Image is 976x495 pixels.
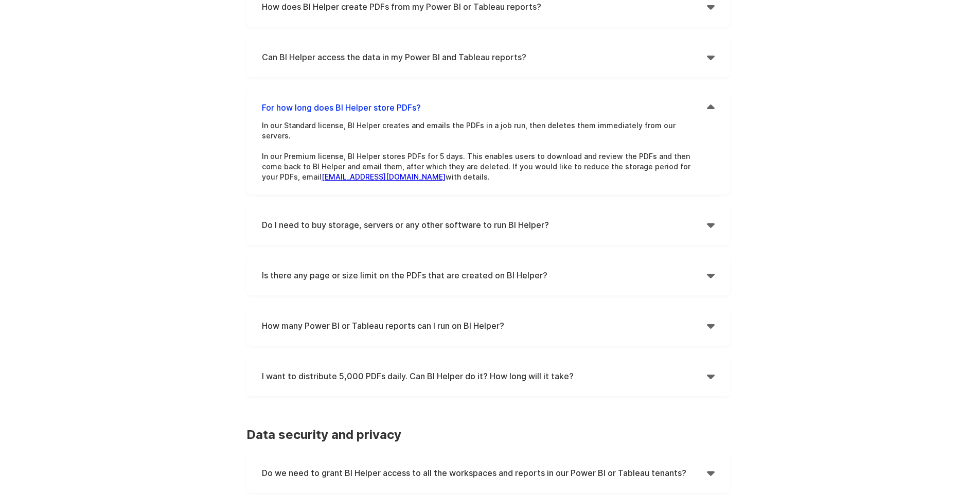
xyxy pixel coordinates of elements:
h4: How many Power BI or Tableau reports can I run on BI Helper? [262,318,707,333]
h3: Data security and privacy [246,427,730,443]
div:  [707,318,715,333]
h4: Do I need to buy storage, servers or any other software to run BI Helper? [262,217,707,233]
a: [EMAIL_ADDRESS][DOMAIN_NAME] [322,172,446,181]
div:  [707,268,715,283]
div:  [707,100,715,115]
strong: How does BI Helper create PDFs from my Power BI or Tableau reports? [262,2,541,12]
div:  [707,49,715,65]
h4: For how long does BI Helper store PDFs? [262,100,707,115]
div:  [707,368,715,384]
p: In our Standard license, BI Helper creates and emails the PDFs in a job run, then deletes them im... [262,120,699,182]
div:  [707,217,715,233]
h4: I want to distribute 5,000 PDFs daily. Can BI Helper do it? How long will it take? [262,368,707,384]
h4: Do we need to grant BI Helper access to all the workspaces and reports in our Power BI or Tableau... [262,465,707,481]
div:  [707,465,715,481]
h4: Is there any page or size limit on the PDFs that are created on BI Helper? [262,268,707,283]
h4: Can BI Helper access the data in my Power BI and Tableau reports? [262,49,707,65]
